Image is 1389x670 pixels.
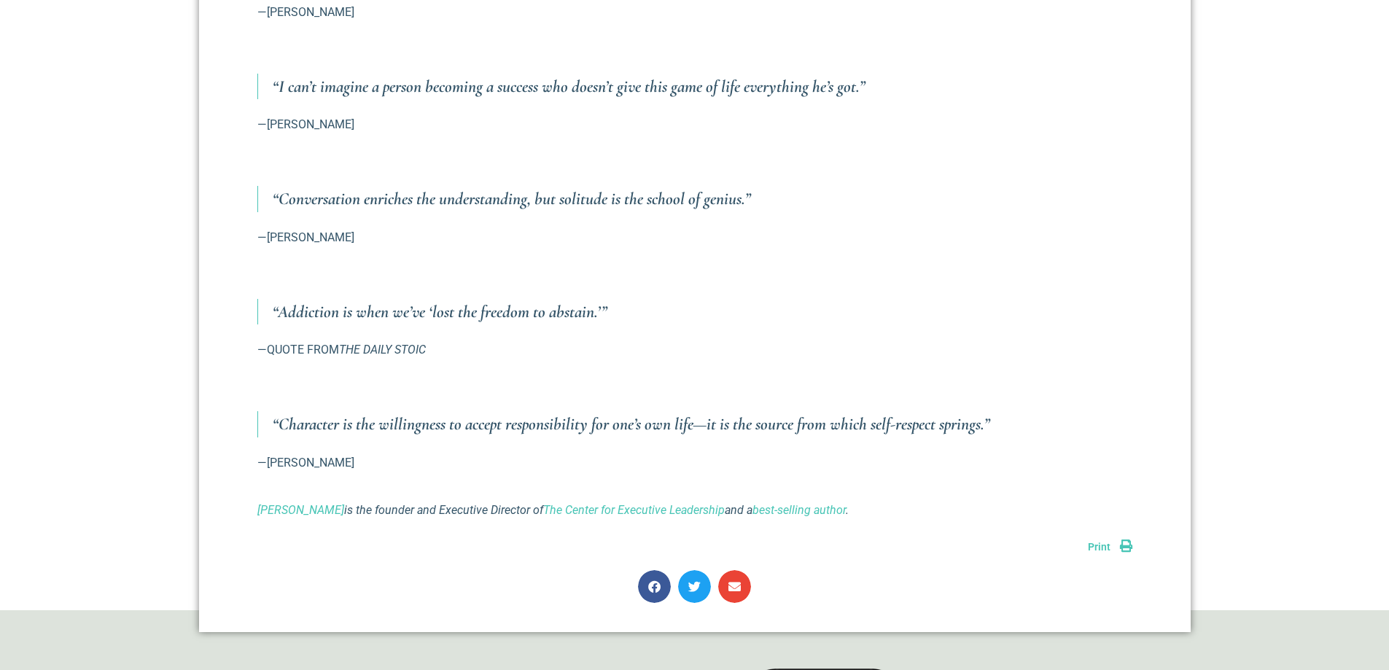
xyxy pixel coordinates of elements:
a: [PERSON_NAME] [257,503,344,517]
h3: “Conversation enriches the understanding, but solitude is the school of genius.” [273,186,1132,211]
p: —[PERSON_NAME] [257,116,1132,133]
h3: “Character is the willingness to accept responsibility for one’s own life—it is the source from w... [273,411,1132,437]
a: Print [1088,541,1132,553]
p: —QUOTE FROM [257,341,1132,359]
p: —[PERSON_NAME] [257,454,1132,472]
div: Share on email [718,570,751,603]
div: Share on facebook [638,570,671,603]
p: ­—[PERSON_NAME] [257,229,1132,246]
em: THE DAILY STOIC [339,343,426,357]
h3: “Addiction is when we’ve ‘lost the freedom to abstain.’” [273,299,1132,324]
a: The Center for Executive Leadership [543,503,725,517]
div: Share on twitter [678,570,711,603]
span: Print [1088,541,1110,553]
h3: “I can’t imagine a person becoming a success who doesn’t give this game of life everything he’s g... [273,74,1132,99]
i: is the founder and Executive Director of and a . [257,503,849,517]
a: best-selling author [752,503,846,517]
p: —[PERSON_NAME] [257,4,1132,21]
